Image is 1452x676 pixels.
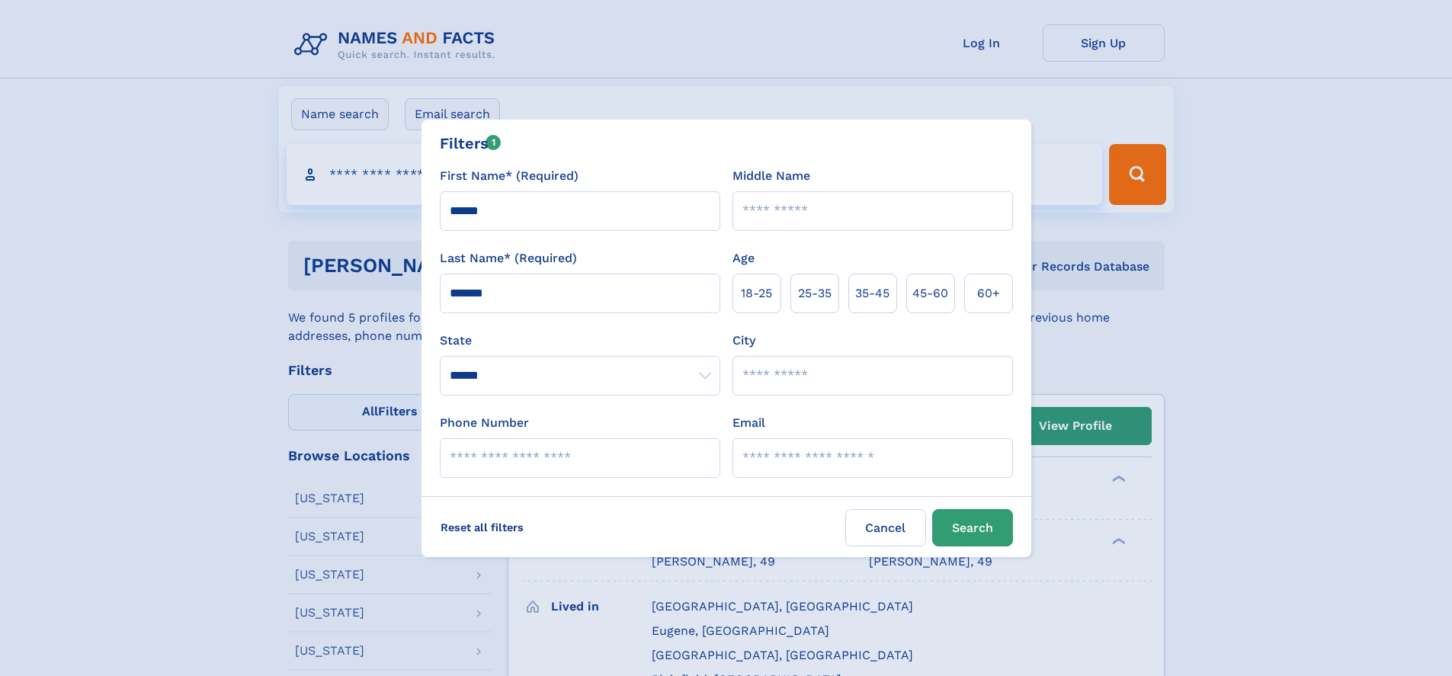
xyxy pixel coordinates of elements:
label: First Name* (Required) [440,167,579,185]
button: Search [932,509,1013,546]
span: 25‑35 [798,284,832,303]
label: Cancel [845,509,926,546]
span: 35‑45 [855,284,889,303]
div: Filters [440,132,502,155]
span: 18‑25 [741,284,772,303]
label: Middle Name [732,167,810,185]
label: City [732,332,755,350]
label: State [440,332,720,350]
label: Age [732,249,755,268]
label: Email [732,414,765,432]
label: Last Name* (Required) [440,249,577,268]
label: Phone Number [440,414,529,432]
label: Reset all filters [431,509,534,546]
span: 45‑60 [912,284,948,303]
span: 60+ [977,284,1000,303]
